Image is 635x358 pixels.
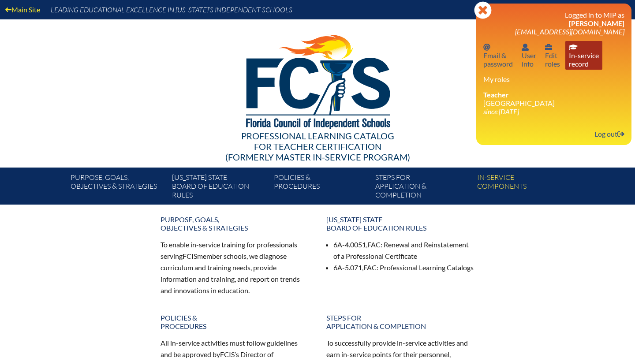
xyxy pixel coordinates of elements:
a: Purpose, goals,objectives & strategies [155,212,314,235]
i: since [DATE] [483,107,519,116]
span: FCIS [183,252,197,260]
a: Email passwordEmail &password [480,41,516,70]
a: Log outLog out [591,128,628,140]
svg: In-service record [569,44,578,51]
div: Professional Learning Catalog (formerly Master In-service Program) [63,131,571,162]
a: User infoEditroles [542,41,564,70]
a: Steps forapplication & completion [372,171,473,205]
a: User infoUserinfo [518,41,540,70]
span: FAC [367,240,381,249]
span: [PERSON_NAME] [569,19,624,27]
span: [EMAIL_ADDRESS][DOMAIN_NAME] [515,27,624,36]
li: [GEOGRAPHIC_DATA] [483,90,624,116]
span: FAC [363,263,377,272]
a: [US_STATE] StateBoard of Education rules [168,171,270,205]
p: To enable in-service training for professionals serving member schools, we diagnose curriculum an... [161,239,309,296]
li: 6A-5.071, : Professional Learning Catalogs [333,262,474,273]
a: Main Site [2,4,44,15]
span: for Teacher Certification [254,141,381,152]
svg: User info [522,44,529,51]
li: 6A-4.0051, : Renewal and Reinstatement of a Professional Certificate [333,239,474,262]
svg: User info [545,44,552,51]
span: Teacher [483,90,509,99]
a: Policies &Procedures [155,310,314,334]
svg: Email password [483,44,490,51]
svg: Close [474,1,492,19]
a: In-service recordIn-servicerecord [565,41,602,70]
h3: My roles [483,75,624,83]
a: Steps forapplication & completion [321,310,480,334]
a: [US_STATE] StateBoard of Education rules [321,212,480,235]
svg: Log out [617,131,624,138]
a: Policies &Procedures [270,171,372,205]
img: FCISlogo221.eps [227,19,409,140]
a: In-servicecomponents [474,171,575,205]
a: Purpose, goals,objectives & strategies [67,171,168,205]
h3: Logged in to MIP as [483,11,624,36]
